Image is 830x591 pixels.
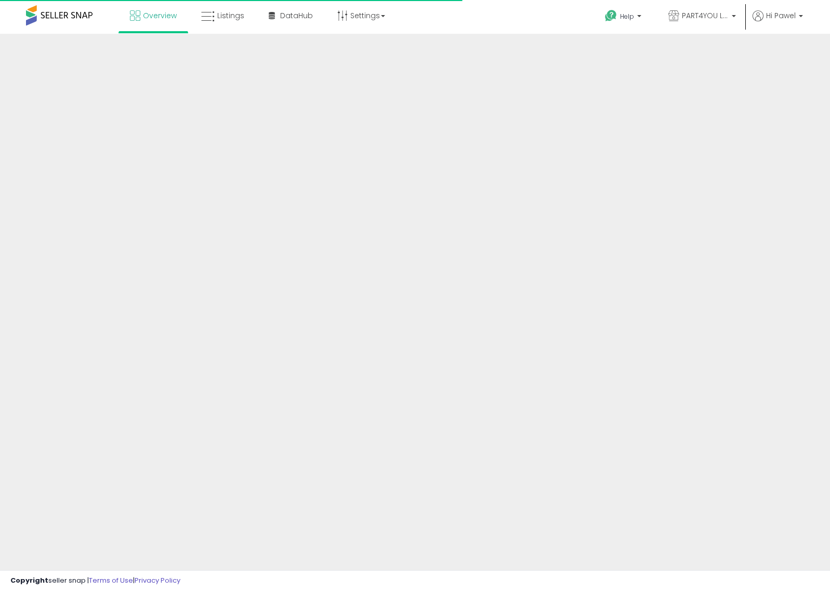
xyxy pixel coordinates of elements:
[753,10,803,34] a: Hi Pawel
[280,10,313,21] span: DataHub
[682,10,729,21] span: PART4YOU LTD NL
[597,2,652,34] a: Help
[143,10,177,21] span: Overview
[217,10,244,21] span: Listings
[620,12,634,21] span: Help
[604,9,617,22] i: Get Help
[766,10,796,21] span: Hi Pawel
